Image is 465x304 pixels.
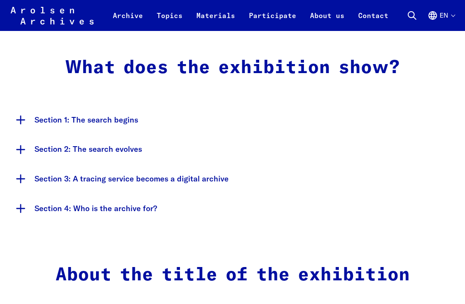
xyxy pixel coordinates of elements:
[65,59,400,77] strong: What does the exhibition show?
[106,5,395,26] nav: Primary
[10,194,455,224] button: Section 4: Who is the archive for?
[56,267,410,285] strong: About the title of the exhibition
[10,165,455,194] button: Section 3: A tracing service becomes a digital archive
[10,135,455,165] button: Section 2: The search evolves
[303,10,351,31] a: About us
[106,10,150,31] a: Archive
[351,10,395,31] a: Contact
[10,106,455,135] button: Section 1: The search begins
[242,10,303,31] a: Participate
[150,10,189,31] a: Topics
[428,10,455,31] button: English, language selection
[189,10,242,31] a: Materials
